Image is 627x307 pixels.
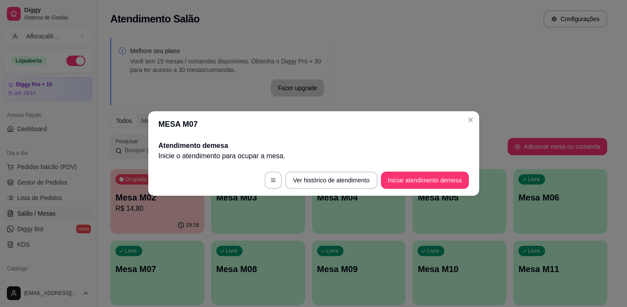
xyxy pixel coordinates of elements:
button: Ver histórico de atendimento [285,172,377,189]
h2: Atendimento de mesa [159,141,469,151]
button: Close [464,113,477,127]
button: Iniciar atendimento demesa [381,172,469,189]
p: Inicie o atendimento para ocupar a mesa . [159,151,469,161]
header: MESA M07 [148,111,479,137]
